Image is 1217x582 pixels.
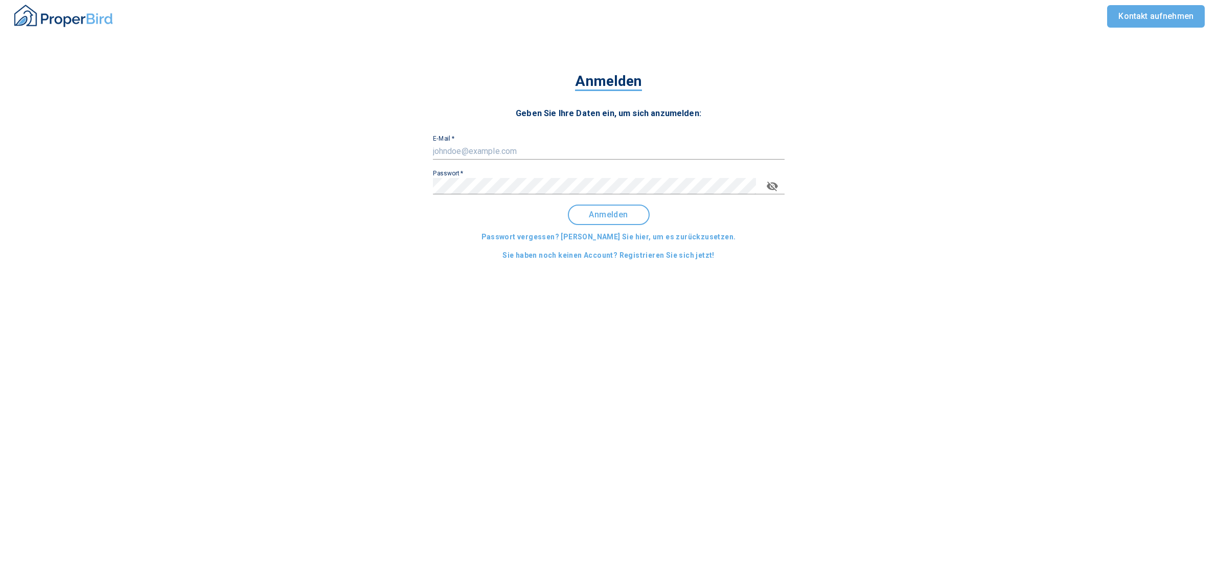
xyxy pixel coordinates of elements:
[12,3,114,29] img: ProperBird Logo and Home Button
[12,1,114,33] button: ProperBird Logo and Home Button
[577,210,640,219] span: Anmelden
[568,205,650,225] button: Anmelden
[1107,5,1205,28] a: Kontakt aufnehmen
[760,174,785,198] button: toggle password visibility
[433,143,785,160] input: johndoe@example.com
[433,170,464,176] label: Passwort
[477,228,740,247] button: Passwort vergessen? [PERSON_NAME] Sie hier, um es zurückzusetzen.
[502,249,715,262] span: Sie haben noch keinen Account? Registrieren Sie sich jetzt!
[433,136,454,142] label: E-Mail
[575,73,641,91] span: Anmelden
[481,231,736,243] span: Passwort vergessen? [PERSON_NAME] Sie hier, um es zurückzusetzen.
[516,108,701,118] span: Geben Sie Ihre Daten ein, um sich anzumelden:
[498,246,719,265] button: Sie haben noch keinen Account? Registrieren Sie sich jetzt!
